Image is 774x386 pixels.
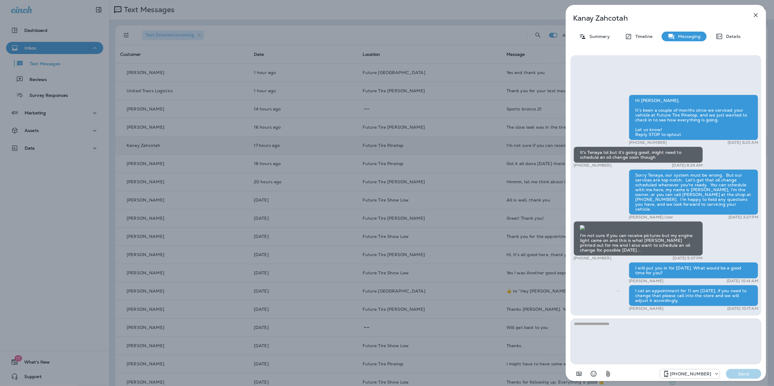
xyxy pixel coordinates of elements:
[675,34,701,39] p: Messaging
[580,225,585,230] img: twilio-download
[629,215,673,220] p: [PERSON_NAME] User
[586,34,610,39] p: Summary
[629,140,667,145] p: [PHONE_NUMBER]
[574,163,612,168] p: [PHONE_NUMBER]
[629,279,663,283] p: [PERSON_NAME]
[728,215,758,220] p: [DATE] 3:27 PM
[672,163,703,168] p: [DATE] 8:26 AM
[629,169,758,215] div: Sorry Tenaya, our system must be wrong. But our services are top notch. Let's get that oil change...
[573,14,739,22] p: Kanay Zahcotah
[629,262,758,279] div: I will put you in for [DATE]. What would be a good time for you?
[573,368,585,380] button: Add in a premade template
[588,368,600,380] button: Select an emoji
[629,306,663,311] p: [PERSON_NAME]
[632,34,653,39] p: Timeline
[673,256,703,261] p: [DATE] 5:07 PM
[727,306,758,311] p: [DATE] 10:17 AM
[617,288,620,293] span: Sent
[660,370,720,378] div: +1 (928) 232-1970
[574,256,612,261] p: [PHONE_NUMBER]
[574,147,703,163] div: It's Tenaya lol but it's going good, might need to schedule an oil change soon though
[723,34,741,39] p: Details
[727,279,758,283] p: [DATE] 10:14 AM
[670,371,711,376] p: [PHONE_NUMBER]
[629,285,758,306] div: I set an appointment for 11 am [DATE], if you need to change that please call into the store and ...
[629,95,758,140] div: Hi [PERSON_NAME], It’s been a couple of months since we serviced your vehicle at Future Tire Pine...
[574,221,703,256] div: I'm not sure if you can receive pictures but my engine light came on and this is what [PERSON_NAM...
[728,140,758,145] p: [DATE] 8:23 AM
